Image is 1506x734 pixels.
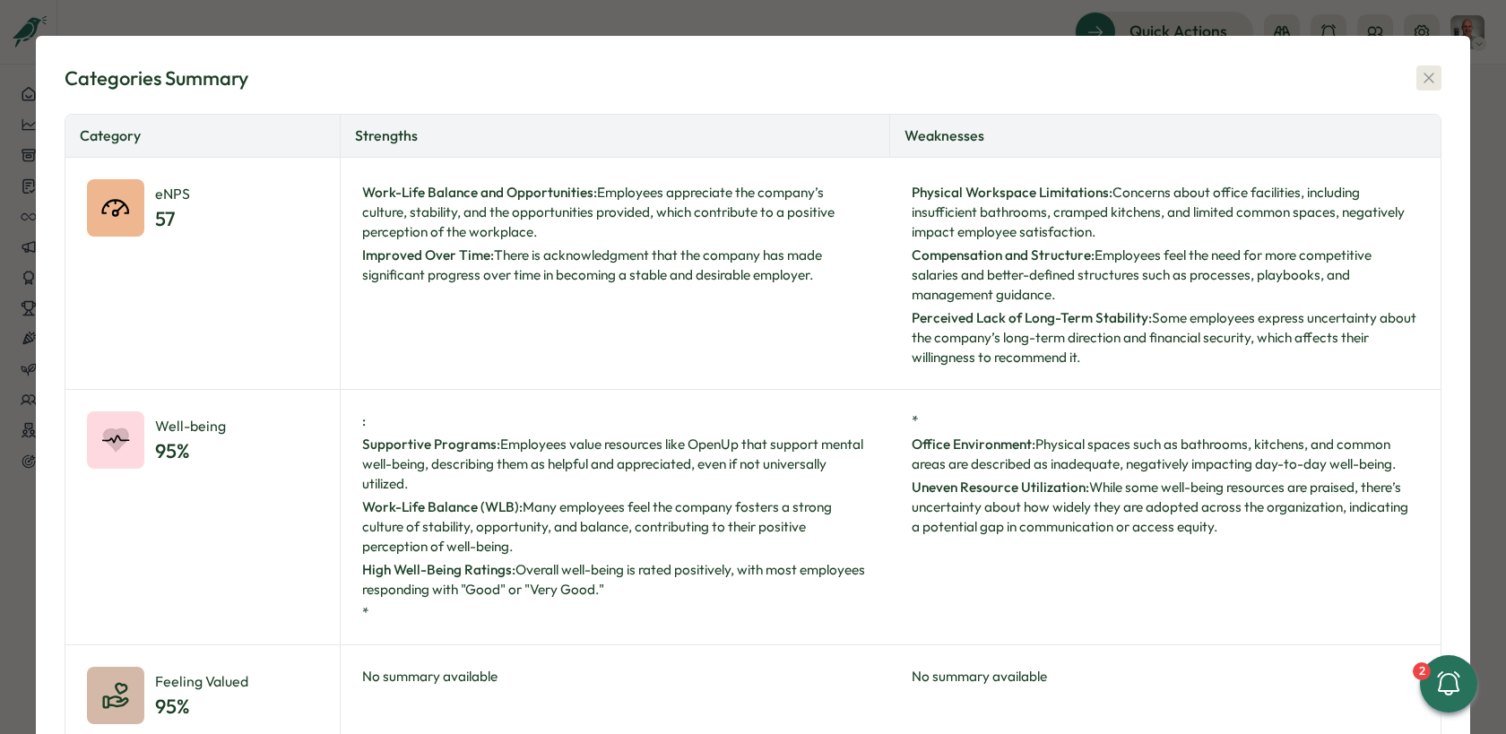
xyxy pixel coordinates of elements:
p: Weaknesses [890,115,1441,157]
p: 95 % [155,437,226,465]
div: Concerns about office facilities, including insufficient bathrooms, cramped kitchens, and limited... [890,158,1441,389]
span: Physical Workspace Limitations: [912,184,1112,201]
span: : [362,412,366,429]
span: High Well-Being Ratings: [362,561,515,578]
span: Compensation and Structure: [912,246,1095,263]
span: Uneven Resource Utilization: [912,479,1089,496]
div: Employees value resources like OpenUp that support mental well-being, describing them as helpful ... [341,390,891,644]
p: eNPS [155,183,190,205]
span: Improved Over Time: [362,246,494,263]
p: Category [65,115,341,157]
span: Work-Life Balance (WLB): [362,498,523,515]
span: Perceived Lack of Long-Term Stability: [912,309,1152,326]
span: Supportive Programs: [362,436,500,453]
div: Categories Summary [65,65,248,92]
p: Feeling Valued [155,670,248,693]
div: Employees appreciate the company’s culture, stability, and the opportunities provided, which cont... [341,158,891,389]
p: 95 % [155,693,248,721]
div: * Physical spaces such as bathrooms, kitchens, and common areas are described as inadequate, nega... [890,390,1441,644]
span: Work-Life Balance and Opportunities: [362,184,597,201]
p: Strengths [341,115,891,157]
div: 2 [1413,662,1431,680]
span: Office Environment: [912,436,1035,453]
button: 2 [1420,655,1477,712]
p: Well-being [155,415,226,437]
p: 57 [155,205,190,233]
